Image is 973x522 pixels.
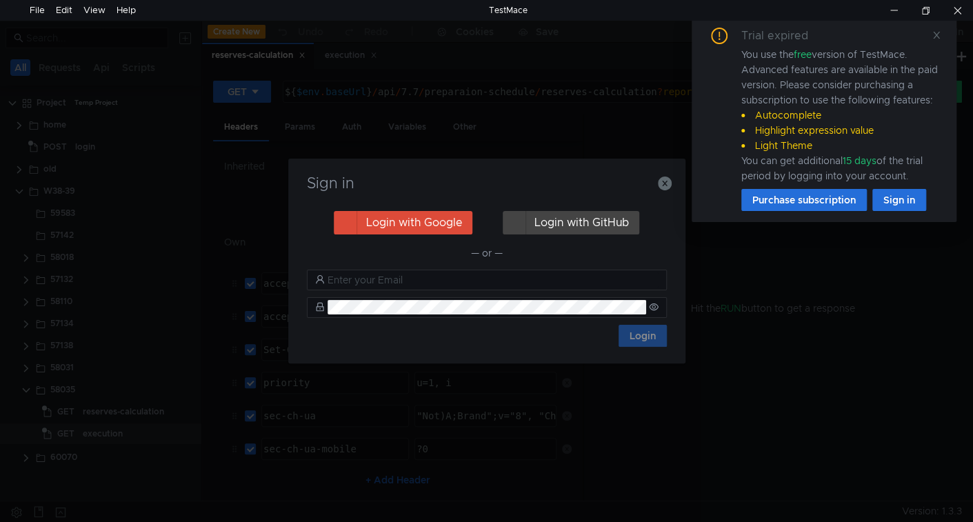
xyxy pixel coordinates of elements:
[741,108,940,123] li: Autocomplete
[741,189,867,211] button: Purchase subscription
[305,175,669,192] h3: Sign in
[843,154,876,167] span: 15 days
[741,28,825,44] div: Trial expired
[872,189,926,211] button: Sign in
[741,47,940,183] div: You use the version of TestMace. Advanced features are available in the paid version. Please cons...
[334,211,472,234] button: Login with Google
[307,245,667,261] div: — or —
[741,123,940,138] li: Highlight expression value
[741,138,940,153] li: Light Theme
[503,211,639,234] button: Login with GitHub
[328,272,659,288] input: Enter your Email
[741,153,940,183] div: You can get additional of the trial period by logging into your account.
[794,48,812,61] span: free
